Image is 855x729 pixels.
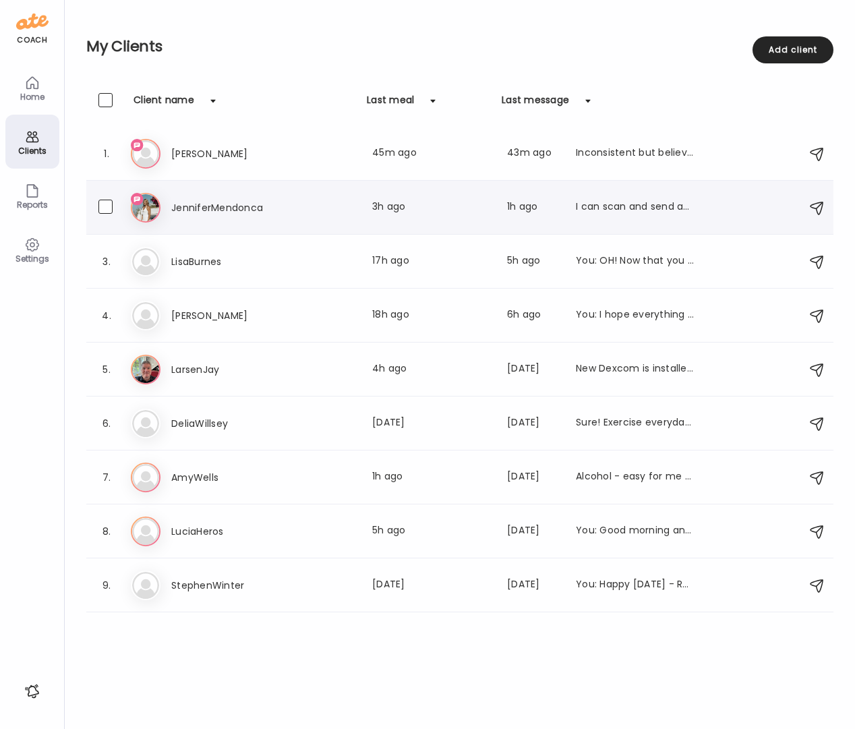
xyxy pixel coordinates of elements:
div: 18h ago [372,308,491,324]
div: [DATE] [507,523,560,540]
div: 1h ago [507,200,560,216]
div: [DATE] [372,577,491,593]
div: 4. [98,308,115,324]
div: 7. [98,469,115,486]
div: 8. [98,523,115,540]
h3: [PERSON_NAME] [171,308,290,324]
div: 43m ago [507,146,560,162]
div: 6h ago [507,308,560,324]
div: 5. [98,361,115,378]
div: [DATE] [507,577,560,593]
div: New Dexcom is installed. Back on the plan [576,361,695,378]
div: Add client [753,36,833,63]
div: Settings [8,254,57,263]
div: 5h ago [507,254,560,270]
div: 45m ago [372,146,491,162]
h3: AmyWells [171,469,290,486]
h3: LisaBurnes [171,254,290,270]
h2: My Clients [86,36,833,57]
div: You: OH! Now that you are back on a bit of a schedule, is it a time to revisit the idea of a chef? [576,254,695,270]
div: 1. [98,146,115,162]
div: [DATE] [507,415,560,432]
div: [DATE] [372,415,491,432]
div: 17h ago [372,254,491,270]
div: [DATE] [507,469,560,486]
div: Reports [8,200,57,209]
h3: JenniferMendonca [171,200,290,216]
h3: StephenWinter [171,577,290,593]
div: 3h ago [372,200,491,216]
div: Client name [134,93,194,115]
div: 6. [98,415,115,432]
img: ate [16,11,49,32]
div: You: Happy [DATE] - Reminder of the Power Trifecta : Fiber + protein + healthy fat for balanced b... [576,577,695,593]
div: Clients [8,146,57,155]
h3: LuciaHeros [171,523,290,540]
h3: LarsenJay [171,361,290,378]
div: Alcohol - easy for me to do this week. Update - ballerina 🤢 still get the after taste. [576,469,695,486]
div: 4h ago [372,361,491,378]
div: Sure! Exercise everyday. Been doing 30 min band classes and walking each day. Hard to get a real ... [576,415,695,432]
h3: [PERSON_NAME] [171,146,290,162]
div: Last meal [367,93,414,115]
h3: DeliaWillsey [171,415,290,432]
div: coach [17,34,47,46]
div: [DATE] [507,361,560,378]
div: You: Good morning and Happy [DATE]! I would love for you to set a micro goal for this week to lay... [576,523,695,540]
div: 5h ago [372,523,491,540]
div: Inconsistent but believe it or not, I will get great sleep on this trip Partly because I will be ... [576,146,695,162]
div: You: I hope everything is OK - and of course we can reschedule! Thank you for letting me know as ... [576,308,695,324]
div: 3. [98,254,115,270]
div: I can scan and send another way if needed. [576,200,695,216]
div: 1h ago [372,469,491,486]
div: Home [8,92,57,101]
div: 9. [98,577,115,593]
div: Last message [502,93,569,115]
